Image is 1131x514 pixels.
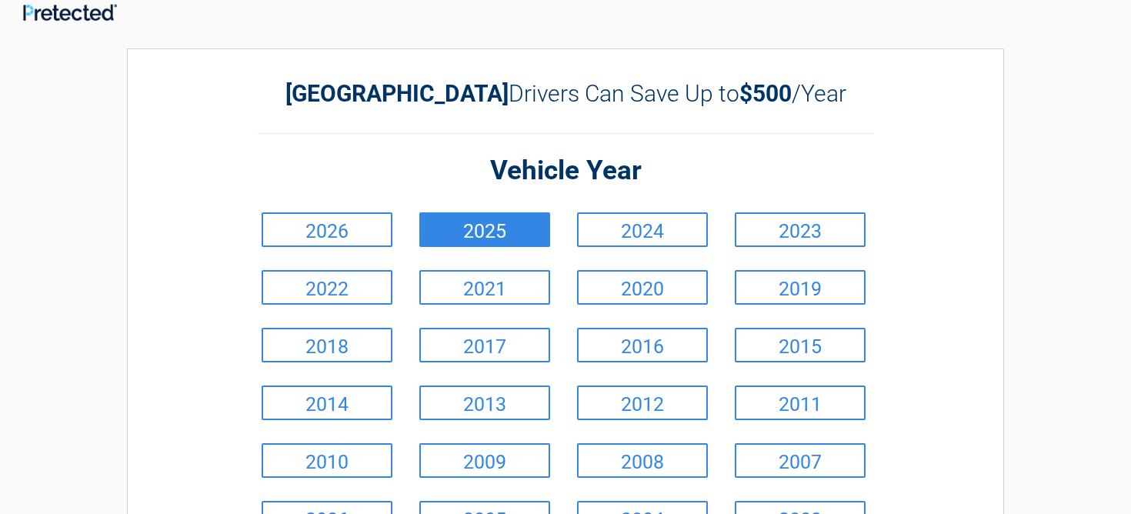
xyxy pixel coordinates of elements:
[577,443,708,478] a: 2008
[258,80,873,107] h2: Drivers Can Save Up to /Year
[262,328,392,362] a: 2018
[419,385,550,420] a: 2013
[735,328,866,362] a: 2015
[735,385,866,420] a: 2011
[735,212,866,247] a: 2023
[577,212,708,247] a: 2024
[577,270,708,305] a: 2020
[577,385,708,420] a: 2012
[262,443,392,478] a: 2010
[419,212,550,247] a: 2025
[735,443,866,478] a: 2007
[739,80,792,107] b: $500
[285,80,509,107] b: [GEOGRAPHIC_DATA]
[262,270,392,305] a: 2022
[419,270,550,305] a: 2021
[23,4,117,21] img: Main Logo
[262,385,392,420] a: 2014
[419,328,550,362] a: 2017
[262,212,392,247] a: 2026
[735,270,866,305] a: 2019
[577,328,708,362] a: 2016
[419,443,550,478] a: 2009
[258,153,873,189] h2: Vehicle Year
